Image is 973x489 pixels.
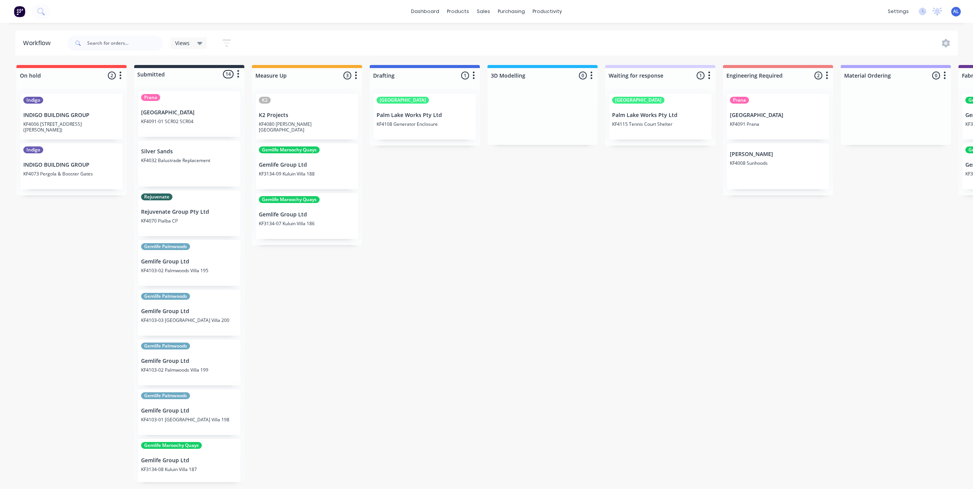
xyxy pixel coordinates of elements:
p: INDIGO BUILDING GROUP [23,112,120,119]
p: KF3134-08 Kuluin Villa 187 [141,466,237,472]
p: KF3134-09 Kuluin Villa 188 [259,171,355,177]
p: KF4008 Sunhoods [730,160,826,166]
p: KF4091-01 SCR02 SCR04 [141,119,237,124]
p: KF4091 Prana [730,121,826,127]
div: Gemlife Palmwoods [141,243,190,250]
p: Palm Lake Works Pty Ltd [377,112,473,119]
p: KF4103-02 Palmwoods Villa 195 [141,268,237,273]
a: dashboard [407,6,443,17]
p: KF4080 [PERSON_NAME][GEOGRAPHIC_DATA] [259,121,355,133]
div: Workflow [23,39,54,48]
p: Rejuvenate Group Pty Ltd [141,209,237,215]
div: [GEOGRAPHIC_DATA] [377,97,429,104]
p: Silver Sands [141,148,237,155]
div: Gemlife Maroochy Quays [141,442,202,449]
div: RejuvenateRejuvenate Group Pty LtdKF4070 Pialba CP [138,190,240,236]
div: Silver SandsKF4032 Balustrade Replacement [138,141,240,187]
p: Gemlife Group Ltd [141,457,237,464]
div: K2K2 ProjectsKF4080 [PERSON_NAME][GEOGRAPHIC_DATA] [256,94,358,140]
div: Prana [141,94,160,101]
div: K2 [259,97,271,104]
p: KF4073 Pergola & Booster Gates [23,171,120,177]
div: Gemlife PalmwoodsGemlife Group LtdKF4103-01 [GEOGRAPHIC_DATA] Villa 198 [138,389,240,435]
div: purchasing [494,6,529,17]
div: [GEOGRAPHIC_DATA] [612,97,664,104]
div: [GEOGRAPHIC_DATA]Palm Lake Works Pty LtdKF4115 Tennis Court Shelter [609,94,711,140]
p: KF4115 Tennis Court Shelter [612,121,708,127]
div: Gemlife Palmwoods [141,392,190,399]
div: Gemlife Maroochy Quays [259,196,320,203]
p: K2 Projects [259,112,355,119]
div: Gemlife PalmwoodsGemlife Group LtdKF4103-02 Palmwoods Villa 199 [138,340,240,385]
p: KF4103-03 [GEOGRAPHIC_DATA] Villa 200 [141,317,237,323]
div: Prana [730,97,749,104]
p: Palm Lake Works Pty Ltd [612,112,708,119]
div: IndigoINDIGO BUILDING GROUPKF4006 [STREET_ADDRESS] ([PERSON_NAME]) [20,94,123,140]
span: AL [953,8,959,15]
div: Indigo [23,97,43,104]
div: [GEOGRAPHIC_DATA]Palm Lake Works Pty LtdKF4108 Generator Enclosure [374,94,476,140]
div: products [443,6,473,17]
div: Gemlife PalmwoodsGemlife Group LtdKF4103-02 Palmwoods Villa 195 [138,240,240,286]
div: Gemlife Maroochy QuaysGemlife Group LtdKF3134-08 Kuluin Villa 187 [138,439,240,485]
p: KF4070 Pialba CP [141,218,237,224]
div: [PERSON_NAME]KF4008 Sunhoods [727,143,829,189]
div: productivity [529,6,566,17]
span: Views [175,39,190,47]
p: Gemlife Group Ltd [259,211,355,218]
div: Prana[GEOGRAPHIC_DATA]KF4091 Prana [727,94,829,140]
p: KF4103-01 [GEOGRAPHIC_DATA] Villa 198 [141,417,237,422]
p: [PERSON_NAME] [730,151,826,158]
div: Gemlife Maroochy Quays [259,146,320,153]
div: Indigo [23,146,43,153]
div: Gemlife Maroochy QuaysGemlife Group LtdKF3134-09 Kuluin Villa 188 [256,143,358,189]
div: settings [884,6,913,17]
img: Factory [14,6,25,17]
p: KF4103-02 Palmwoods Villa 199 [141,367,237,373]
div: IndigoINDIGO BUILDING GROUPKF4073 Pergola & Booster Gates [20,143,123,189]
div: Gemlife Palmwoods [141,343,190,349]
div: Gemlife Palmwoods [141,293,190,300]
div: sales [473,6,494,17]
p: KF4108 Generator Enclosure [377,121,473,127]
p: Gemlife Group Ltd [141,258,237,265]
div: Gemlife PalmwoodsGemlife Group LtdKF4103-03 [GEOGRAPHIC_DATA] Villa 200 [138,290,240,336]
p: KF4032 Balustrade Replacement [141,158,237,163]
p: KF4006 [STREET_ADDRESS] ([PERSON_NAME]) [23,121,120,133]
p: Gemlife Group Ltd [141,358,237,364]
p: Gemlife Group Ltd [259,162,355,168]
p: Gemlife Group Ltd [141,408,237,414]
div: Rejuvenate [141,193,172,200]
p: [GEOGRAPHIC_DATA] [730,112,826,119]
input: Search for orders... [87,36,163,51]
div: Prana[GEOGRAPHIC_DATA]KF4091-01 SCR02 SCR04 [138,91,240,137]
p: INDIGO BUILDING GROUP [23,162,120,168]
p: KF3134-07 Kuluin Villa 186 [259,221,355,226]
p: [GEOGRAPHIC_DATA] [141,109,237,116]
p: Gemlife Group Ltd [141,308,237,315]
div: Gemlife Maroochy QuaysGemlife Group LtdKF3134-07 Kuluin Villa 186 [256,193,358,239]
